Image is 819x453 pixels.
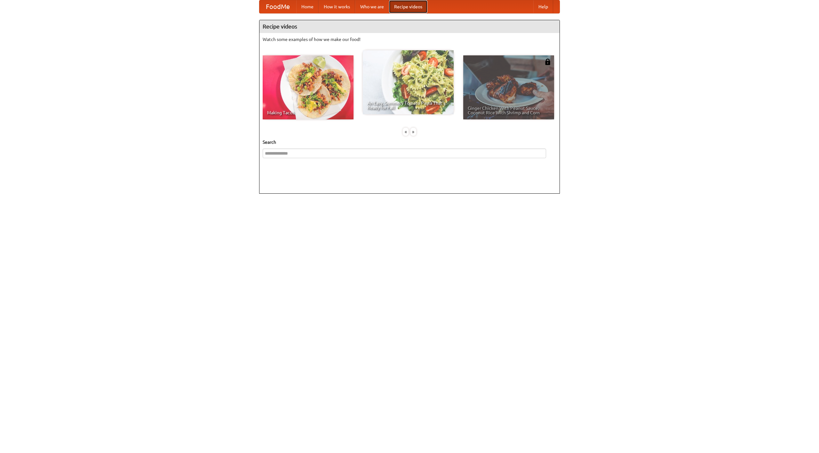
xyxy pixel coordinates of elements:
h5: Search [263,139,556,145]
a: Help [533,0,553,13]
p: Watch some examples of how we make our food! [263,36,556,43]
a: Home [296,0,319,13]
span: Making Tacos [267,110,349,115]
div: « [403,128,409,136]
span: An Easy, Summery Tomato Pasta That's Ready for Fall [367,101,449,110]
h4: Recipe videos [259,20,560,33]
a: How it works [319,0,355,13]
a: Recipe videos [389,0,427,13]
a: FoodMe [259,0,296,13]
a: Making Tacos [263,55,354,119]
a: Who we are [355,0,389,13]
div: » [410,128,416,136]
img: 483408.png [545,59,551,65]
a: An Easy, Summery Tomato Pasta That's Ready for Fall [363,50,454,114]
